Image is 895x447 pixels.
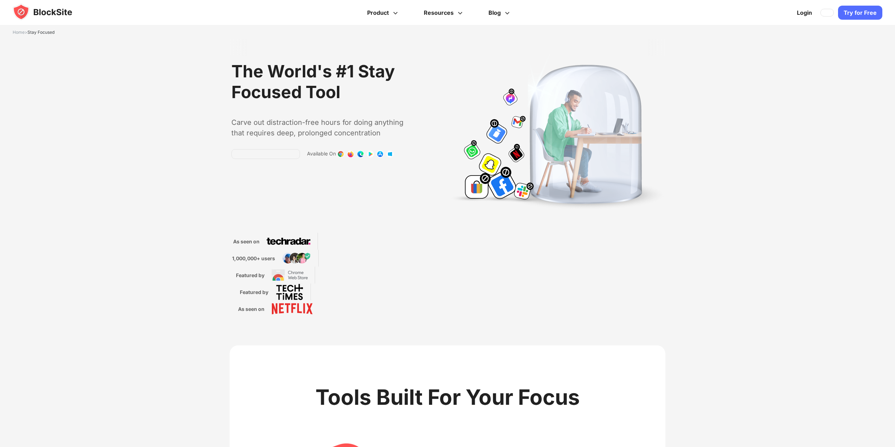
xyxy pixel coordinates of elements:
a: Home [13,30,25,35]
div: Featured by [230,267,321,283]
span: Stay Focused [27,30,55,35]
strong: Tools Built For Your Focus [315,384,580,410]
span: > [13,30,55,35]
div: Featured by [230,283,321,300]
div: As seen on [230,300,321,317]
text: Available On [307,151,336,158]
div: 1,000,000+ users [230,250,321,267]
h1: The World's #1 Stay Focused Tool [231,61,413,102]
a: Login [793,4,816,21]
div: As seen on [230,233,321,250]
img: blocksite-icon.5d769676.svg [13,4,86,20]
a: Try for Free [838,6,882,20]
text: Carve out distraction-free hours for doing anything that requires deep, prolonged concentration [231,117,413,144]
